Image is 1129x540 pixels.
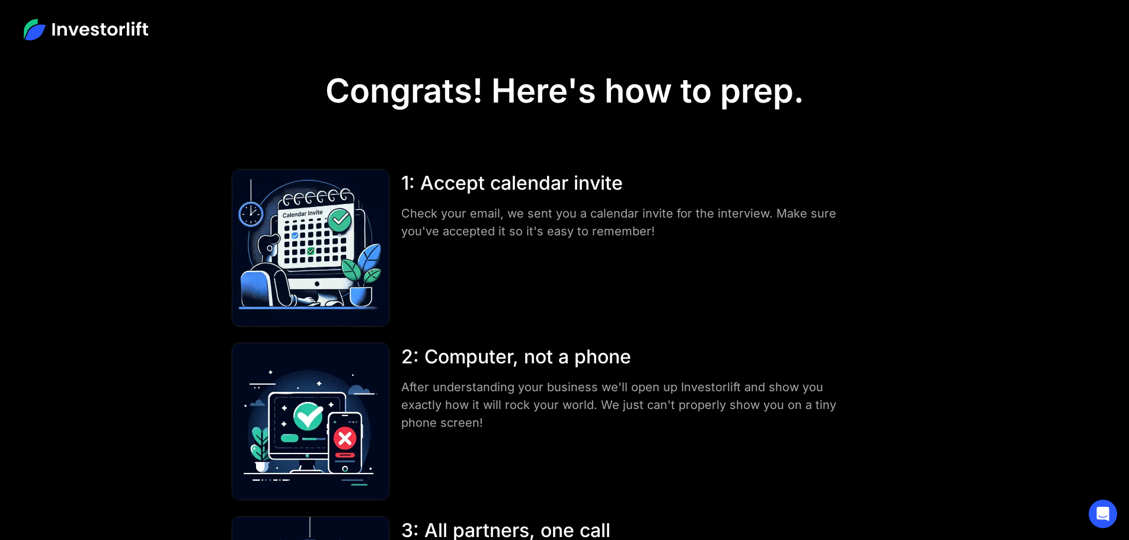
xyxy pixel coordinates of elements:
div: 2: Computer, not a phone [401,343,848,371]
div: 1: Accept calendar invite [401,169,848,197]
div: Check your email, we sent you a calendar invite for the interview. Make sure you've accepted it s... [401,205,848,240]
div: After understanding your business we'll open up Investorlift and show you exactly how it will roc... [401,378,848,432]
div: Open Intercom Messenger [1089,500,1117,528]
h1: Congrats! Here's how to prep. [325,71,804,111]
